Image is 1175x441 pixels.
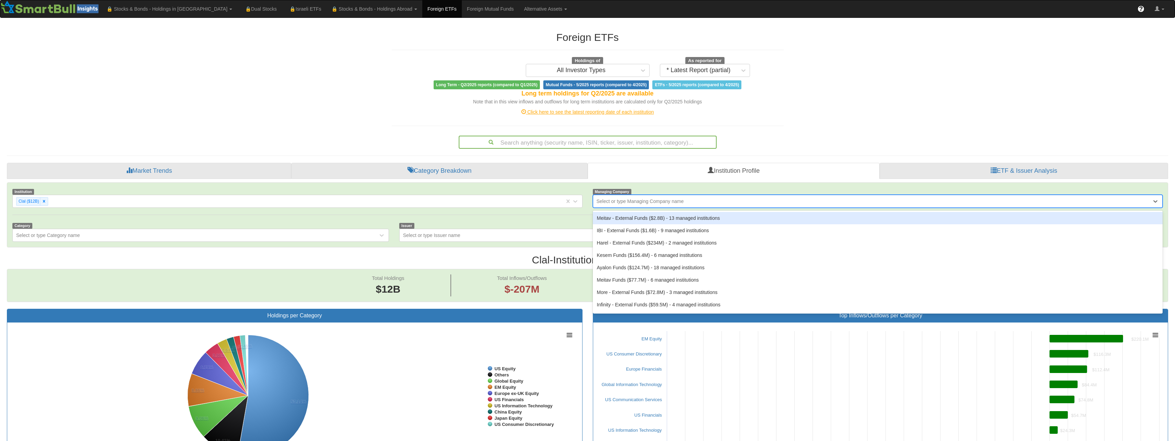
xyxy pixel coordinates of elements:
div: Harel - External Funds ($234M) ‎- 2 managed institutions [593,237,1163,249]
div: * Latest Report (partial) [666,67,730,74]
tspan: US Financials [494,397,524,402]
a: EM Equity [642,336,662,341]
tspan: US Consumer Discretionary [494,422,554,427]
tspan: 3.96% [213,353,225,358]
div: Select or type Category name [16,232,80,239]
div: Ayalon Funds ($124.7M) ‎- 18 managed institutions [593,261,1163,274]
tspan: $84.4M [1082,382,1097,387]
tspan: 1.94% [229,345,241,350]
div: Search anything (security name, ISIN, ticker, issuer, institution, category)... [459,136,716,148]
div: Meitav - External Funds ($2.8B) ‎- 13 managed institutions [593,212,1163,224]
a: 🔒Dual Stocks [237,0,282,18]
div: Select or type Managing Company name [597,198,684,205]
tspan: 8.86% [192,388,204,393]
span: Total Inflows/Outflows [497,275,547,281]
span: Issuer [399,223,414,229]
div: Select or type Issuer name [403,232,460,239]
h2: Clal - Institution Overview [7,254,1168,265]
span: $12B [376,283,401,295]
a: 🔒Israeli ETFs [282,0,326,18]
div: Meitav Funds ($77.7M) ‎- 6 managed institutions [593,274,1163,286]
div: Long term holdings for Q2/2025 are available [392,89,784,98]
div: Click here to see the latest reporting date of each institution [387,109,789,115]
tspan: EM Equity [494,385,516,390]
span: $-207M [504,283,540,295]
span: ETFs - 5/2025 reports (compared to 4/2025) [652,80,741,89]
div: All Investor Types [557,67,606,74]
tspan: $24.3M [1060,428,1075,433]
h3: Holdings per Category [12,313,577,319]
h3: Top Inflows/Outflows per Category [598,313,1163,319]
a: US Financials [634,412,662,418]
tspan: Japan Equity [494,416,523,421]
a: US Consumer Discretionary [607,351,662,357]
a: ? [1132,0,1150,18]
span: As reported for [685,57,725,65]
a: Alternative Assets [519,0,572,18]
div: Psagot - External Funds ($21.6M) ‎- 2 managed institutions [593,311,1163,323]
div: More - External Funds ($72.8M) ‎- 3 managed institutions [593,286,1163,298]
tspan: 9.06% [196,416,208,421]
span: Category [12,223,32,229]
a: Market Trends [7,163,291,179]
span: Managing Company [593,189,631,195]
a: US Communication Services [605,397,662,402]
tspan: US Equity [494,366,516,371]
div: Note that in this view inflows and outflows for long term institutions are calculated only for Q2... [392,98,784,105]
tspan: $116.3M [1094,352,1111,357]
a: Foreign Mutual Funds [462,0,519,18]
a: 🔒 Stocks & Bonds - Holdings Abroad [326,0,422,18]
a: Foreign ETFs [422,0,462,18]
div: IBI - External Funds ($1.6B) ‎- 9 managed institutions [593,224,1163,237]
tspan: $54.7M [1071,413,1086,418]
span: Holdings of [572,57,603,65]
a: US Information Technology [608,428,662,433]
span: Institution [12,189,34,195]
tspan: Europe ex-UK Equity [494,391,539,396]
span: Total Holdings [372,275,404,281]
div: Infinity - External Funds ($59.5M) ‎- 4 managed institutions [593,298,1163,311]
a: ETF & Issuer Analysis [880,163,1168,179]
tspan: $112.4M [1092,367,1110,372]
a: Category Breakdown [291,163,588,179]
tspan: 53.14% [291,399,306,404]
tspan: 6.79% [200,365,213,370]
a: Europe Financials [626,366,662,372]
tspan: 2.67% [222,348,235,353]
div: Kesem Funds ($156.4M) ‎- 6 managed institutions [593,249,1163,261]
tspan: 1.46% [239,343,252,349]
div: Clal ($12B) [17,197,40,205]
tspan: Global Equity [494,378,524,384]
tspan: Others [494,372,509,377]
a: 🔒 Stocks & Bonds - Holdings in [GEOGRAPHIC_DATA] [101,0,237,18]
tspan: $74.8M [1078,397,1093,403]
span: ? [1139,5,1143,12]
a: Institution Profile [588,163,880,179]
h2: Foreign ETFs [392,32,784,43]
tspan: 1.71% [235,344,247,349]
span: Long Term - Q2/2025 reports (compared to Q1/2025) [434,80,540,89]
span: Mutual Funds - 5/2025 reports (compared to 4/2025) [543,80,649,89]
tspan: China Equity [494,409,522,415]
img: Smartbull [0,0,101,14]
a: Global Information Technology [602,382,662,387]
tspan: $220.1M [1131,337,1149,342]
tspan: US Information Technology [494,403,553,408]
